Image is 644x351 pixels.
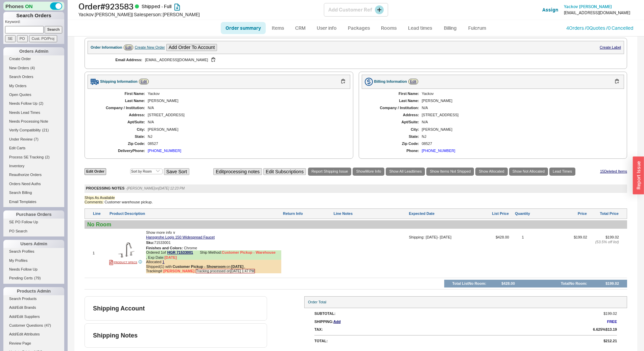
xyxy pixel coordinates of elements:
[3,189,64,196] a: Search Billing
[422,142,618,146] div: 08527
[163,269,194,273] span: [PERSON_NAME]
[3,210,64,219] div: Purchase Orders
[472,211,509,216] div: List Price
[148,134,343,139] div: NJ
[30,66,35,70] span: ( 4 )
[85,200,103,204] span: Comments:
[3,109,64,116] a: Needs Lead Times
[605,327,617,332] span: $13.19
[34,137,38,141] span: ( 7 )
[93,305,145,312] div: Shipping Account
[374,79,407,84] div: Billing Information
[422,149,455,153] div: [PHONE_NUMBER]
[368,106,419,110] div: Company / Institution:
[25,3,33,10] span: ON
[3,240,64,248] div: Users Admin
[368,142,419,146] div: Zip Code:
[9,267,38,271] span: Needs Follow Up
[475,168,507,175] a: Show Allocated
[3,198,64,205] a: Email Templates
[522,235,524,276] div: 1
[304,296,627,308] div: Order Total
[333,320,340,324] span: Add
[9,323,43,327] span: Customer Questions
[164,255,176,259] span: [DATE]
[501,281,515,286] div: $428.00
[98,58,142,62] div: Email Address:
[9,137,32,141] span: Under Review
[3,65,64,72] a: New Orders(4)
[386,168,425,175] a: Show All Leadtimes
[593,327,605,332] div: 6.625 %
[263,168,306,175] button: Edit Subscriptions
[94,106,145,110] div: Company / Institution:
[94,120,145,124] div: Apt/Suite:
[9,119,48,123] span: Needs Processing Note
[3,82,64,90] a: My Orders
[44,323,51,327] span: ( 47 )
[472,235,509,276] span: $428.00
[589,240,619,244] div: ( 53.5 % off list)
[3,331,64,338] a: Add/Edit Attributes
[574,235,587,239] span: $199.02
[3,248,64,255] a: Search Profiles
[409,235,424,240] div: Shipping:
[3,340,64,347] a: Review Page
[603,311,617,316] span: $199.02
[166,44,217,51] button: Add Order To Account
[3,180,64,187] a: Orders Need Auths
[600,45,621,49] a: Create Label
[221,22,266,34] a: Order summary
[3,162,64,170] a: Inventory
[314,311,587,316] div: SubTotal:
[91,45,122,50] div: Order Information
[148,142,343,146] div: 08527
[148,127,343,132] div: [PERSON_NAME]
[607,320,617,324] span: FREE
[3,2,64,10] div: Phones
[94,149,145,153] div: Delivery Phone:
[146,230,175,234] span: Show more info ∨
[124,45,134,50] a: Edit
[109,260,137,265] a: PRODUCT SPECS
[148,149,181,153] div: [PHONE_NUMBER]
[45,155,49,159] span: ( 2 )
[148,113,343,117] div: [STREET_ADDRESS]
[422,92,618,96] div: Yackov
[605,281,619,286] div: $199.02
[213,168,262,175] button: Editprocessing notes
[9,101,38,105] span: Needs Follow Up
[148,99,343,103] div: [PERSON_NAME]
[515,211,530,216] div: Quantity
[3,257,64,264] a: My Profiles
[5,35,16,42] input: SE
[9,128,41,132] span: Verify Compatibility
[146,246,183,250] span: Finishes and Colors :
[564,10,630,15] div: [EMAIL_ADDRESS][DOMAIN_NAME]
[290,22,310,34] a: CRM
[3,304,64,311] a: Add/Edit Brands
[93,251,108,255] div: 1
[85,196,115,200] div: Ships As Available
[3,73,64,80] a: Search Orders
[426,168,474,175] a: Show Items Not Shipped
[146,240,154,244] span: Sku:
[146,250,281,260] div: Ordered 1 of Ship Method:
[603,339,617,343] span: $212.21
[3,91,64,98] a: Open Quotes
[3,171,64,178] a: Reauthorize Orders
[93,211,108,216] div: Line
[3,154,64,161] a: Process SE Tracking(2)
[85,168,106,175] a: Edit Order
[146,260,281,264] div: Allocated
[148,106,343,110] div: N/A
[3,127,64,134] a: Verify Compatibility(21)
[314,339,587,343] div: Total:
[368,149,419,153] div: Phone:
[564,4,612,9] a: Yackov [PERSON_NAME]
[146,235,215,240] a: Hansgrohe Logis 150 Widespread Faucet
[324,3,388,17] div: Add Customer Ref
[376,22,402,34] a: Rooms
[145,57,345,63] div: [EMAIL_ADDRESS][DOMAIN_NAME]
